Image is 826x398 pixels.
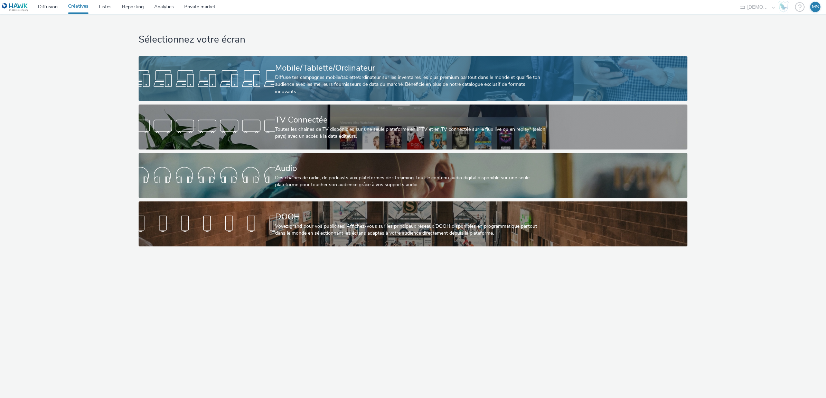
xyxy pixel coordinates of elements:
a: AudioDes chaînes de radio, de podcasts aux plateformes de streaming: tout le contenu audio digita... [139,153,688,198]
div: Mobile/Tablette/Ordinateur [275,62,548,74]
div: Toutes les chaines de TV disponibles sur une seule plateforme en IPTV et en TV connectée sur le f... [275,126,548,140]
a: TV ConnectéeToutes les chaines de TV disponibles sur une seule plateforme en IPTV et en TV connec... [139,105,688,150]
a: Mobile/Tablette/OrdinateurDiffuse tes campagnes mobile/tablette/ordinateur sur les inventaires le... [139,56,688,101]
img: Hawk Academy [778,1,789,12]
div: Audio [275,162,548,174]
a: DOOHVoyez grand pour vos publicités! Affichez-vous sur les principaux réseaux DOOH disponibles en... [139,201,688,246]
h1: Sélectionnez votre écran [139,33,688,46]
img: undefined Logo [2,3,28,11]
div: DOOH [275,211,548,223]
div: Diffuse tes campagnes mobile/tablette/ordinateur sur les inventaires les plus premium partout dan... [275,74,548,95]
div: Des chaînes de radio, de podcasts aux plateformes de streaming: tout le contenu audio digital dis... [275,174,548,189]
div: TV Connectée [275,114,548,126]
a: Hawk Academy [778,1,791,12]
div: MS [812,2,819,12]
div: Voyez grand pour vos publicités! Affichez-vous sur les principaux réseaux DOOH disponibles en pro... [275,223,548,237]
